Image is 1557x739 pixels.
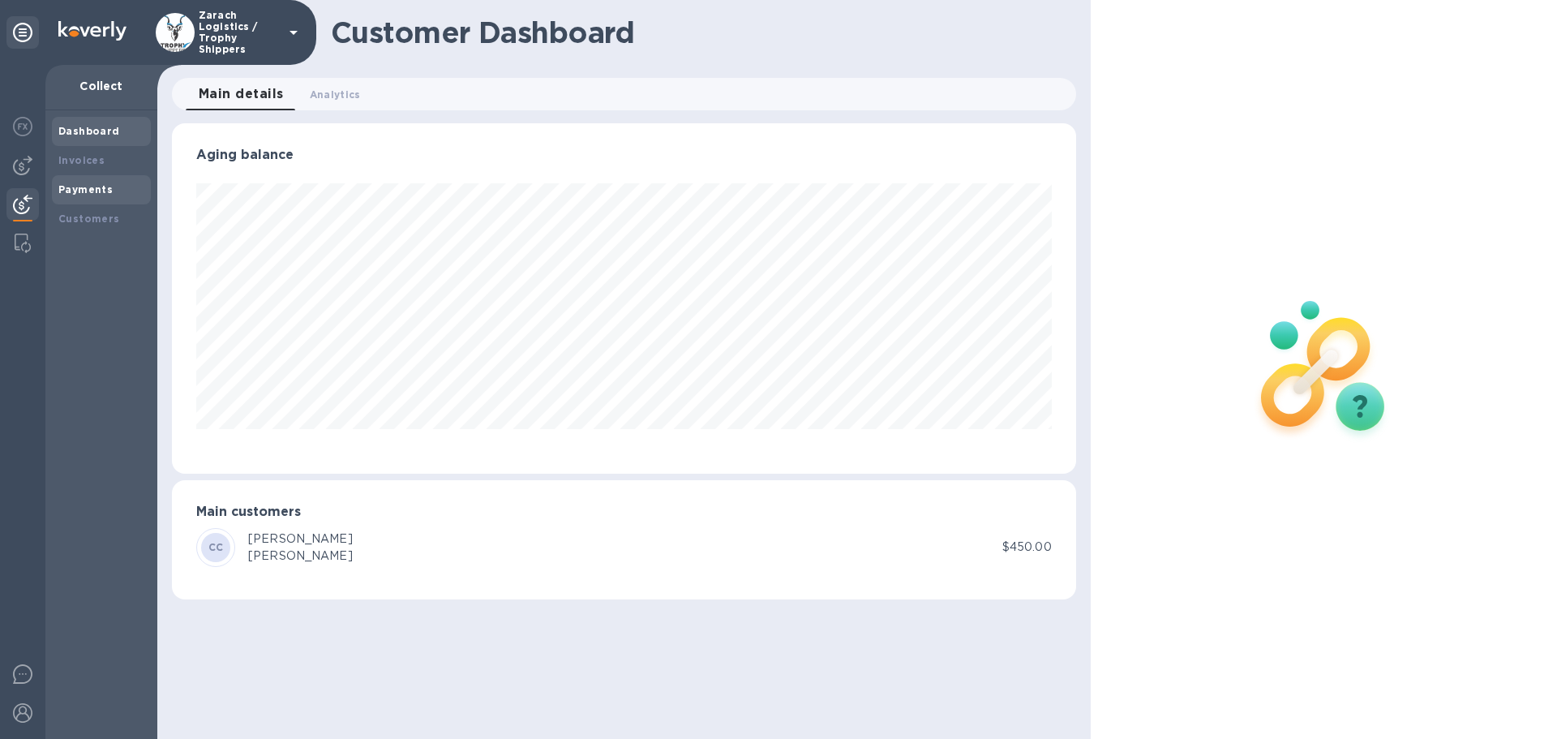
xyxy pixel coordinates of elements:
h3: Main customers [196,505,1052,520]
p: Zarach Logistics / Trophy Shippers [199,10,280,55]
b: CC [208,541,224,553]
div: [PERSON_NAME] [248,548,353,565]
p: $450.00 [1002,539,1052,556]
b: Customers [58,213,120,225]
b: Payments [58,183,113,195]
h3: Aging balance [196,148,1052,163]
div: Unpin categories [6,16,39,49]
div: [PERSON_NAME] [248,531,353,548]
h1: Customer Dashboard [331,15,1065,49]
img: Foreign exchange [13,117,32,136]
span: Analytics [310,86,361,103]
p: Collect [58,78,144,94]
b: Dashboard [58,125,120,137]
b: Invoices [58,154,105,166]
span: Main details [199,83,284,105]
img: Logo [58,21,127,41]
